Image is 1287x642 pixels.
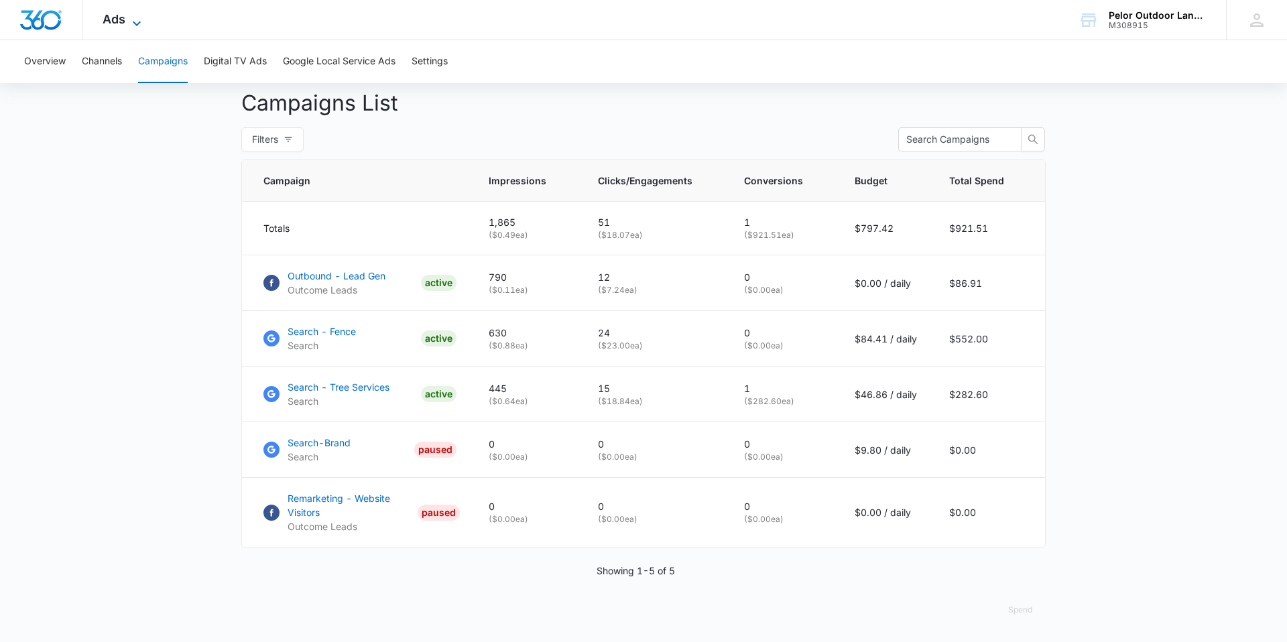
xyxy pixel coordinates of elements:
td: $0.00 [933,422,1045,478]
p: $797.42 [855,221,917,235]
span: Campaign [263,174,437,188]
button: Campaigns [138,40,188,83]
img: Facebook [263,275,280,291]
button: Channels [82,40,122,83]
span: Impressions [489,174,546,188]
button: Digital TV Ads [204,40,267,83]
p: ( $0.00 ea) [744,340,822,352]
button: Settings [412,40,448,83]
p: ( $18.84 ea) [598,395,712,407]
div: ACTIVE [421,330,456,346]
p: ( $7.24 ea) [598,284,712,296]
span: search [1022,134,1044,145]
p: Search [288,338,356,352]
p: ( $0.00 ea) [489,513,566,525]
img: Google Ads [263,442,280,458]
div: account name [1109,10,1207,21]
p: ( $0.00 ea) [598,451,712,463]
div: PAUSED [418,505,460,521]
span: Ads [103,12,125,26]
p: ( $0.88 ea) [489,340,566,352]
p: 0 [744,326,822,340]
p: Search-Brand [288,436,351,450]
span: Clicks/Engagements [598,174,692,188]
button: Spend [995,594,1046,626]
p: ( $0.00 ea) [744,451,822,463]
a: Google AdsSearch - FenceSearchACTIVE [263,324,456,352]
p: Outbound - Lead Gen [288,269,385,283]
input: Search Campaigns [906,132,1003,147]
p: Search [288,394,389,408]
p: ( $0.00 ea) [598,513,712,525]
p: ( $18.07 ea) [598,229,712,241]
p: 0 [598,499,712,513]
p: $46.86 / daily [855,387,917,401]
p: ( $0.11 ea) [489,284,566,296]
p: 24 [598,326,712,340]
img: Google Ads [263,330,280,346]
p: $9.80 / daily [855,443,917,457]
p: 0 [744,437,822,451]
p: ( $0.64 ea) [489,395,566,407]
td: $86.91 [933,255,1045,311]
p: Search - Tree Services [288,380,389,394]
p: Remarketing - Website Visitors [288,491,412,519]
a: Google AdsSearch - Tree ServicesSearchACTIVE [263,380,456,408]
p: Search [288,450,351,464]
a: FacebookOutbound - Lead GenOutcome LeadsACTIVE [263,269,456,297]
p: ( $23.00 ea) [598,340,712,352]
p: 0 [489,499,566,513]
img: Google Ads [263,386,280,402]
div: account id [1109,21,1207,30]
p: Outcome Leads [288,519,412,533]
p: ( $282.60 ea) [744,395,822,407]
p: $84.41 / daily [855,332,917,346]
p: 0 [598,437,712,451]
td: $282.60 [933,367,1045,422]
div: ACTIVE [421,386,456,402]
p: 1 [744,215,822,229]
p: ( $0.49 ea) [489,229,566,241]
p: Outcome Leads [288,283,385,297]
p: ( $921.51 ea) [744,229,822,241]
p: 51 [598,215,712,229]
button: Filters [241,127,304,151]
a: FacebookRemarketing - Website VisitorsOutcome LeadsPAUSED [263,491,456,533]
div: PAUSED [414,442,456,458]
div: Totals [263,221,456,235]
td: $921.51 [933,202,1045,255]
td: $0.00 [933,478,1045,548]
p: ( $0.00 ea) [489,451,566,463]
p: Campaigns List [241,87,1046,119]
td: $552.00 [933,311,1045,367]
img: Facebook [263,505,280,521]
span: Total Spend [949,174,1004,188]
p: 0 [744,270,822,284]
p: 12 [598,270,712,284]
span: Budget [855,174,898,188]
div: ACTIVE [421,275,456,291]
p: Showing 1-5 of 5 [597,564,675,578]
p: 445 [489,381,566,395]
p: 0 [744,499,822,513]
p: Search - Fence [288,324,356,338]
p: 15 [598,381,712,395]
button: Google Local Service Ads [283,40,395,83]
button: Overview [24,40,66,83]
span: Conversions [744,174,803,188]
button: search [1021,127,1045,151]
p: 1 [744,381,822,395]
p: 0 [489,437,566,451]
p: $0.00 / daily [855,276,917,290]
p: ( $0.00 ea) [744,284,822,296]
p: 790 [489,270,566,284]
p: 630 [489,326,566,340]
p: 1,865 [489,215,566,229]
a: Google AdsSearch-BrandSearchPAUSED [263,436,456,464]
p: $0.00 / daily [855,505,917,519]
span: Filters [252,132,278,147]
p: ( $0.00 ea) [744,513,822,525]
